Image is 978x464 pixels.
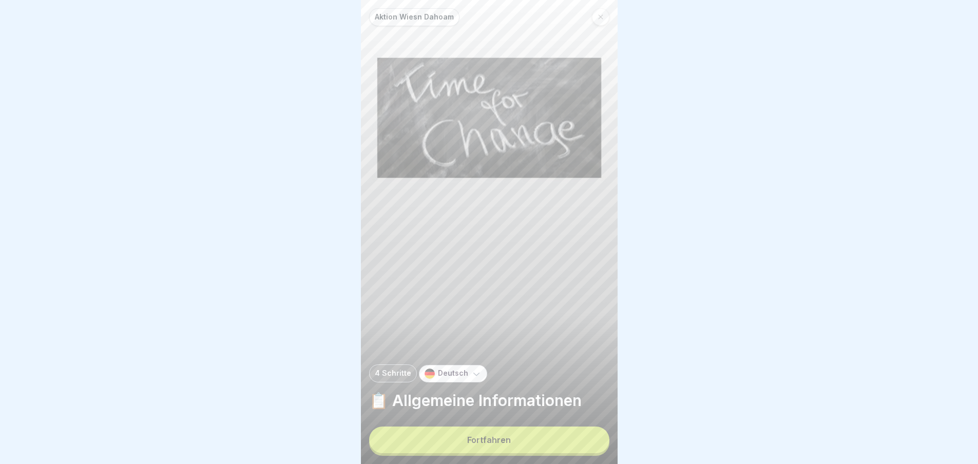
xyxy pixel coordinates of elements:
button: Fortfahren [369,427,609,453]
p: 📋 Allgemeine Informationen [369,391,609,410]
p: Aktion Wiesn Dahoam [375,13,454,22]
img: de.svg [425,369,435,379]
p: 4 Schritte [375,369,411,378]
div: Fortfahren [467,435,511,444]
p: Deutsch [438,369,468,378]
